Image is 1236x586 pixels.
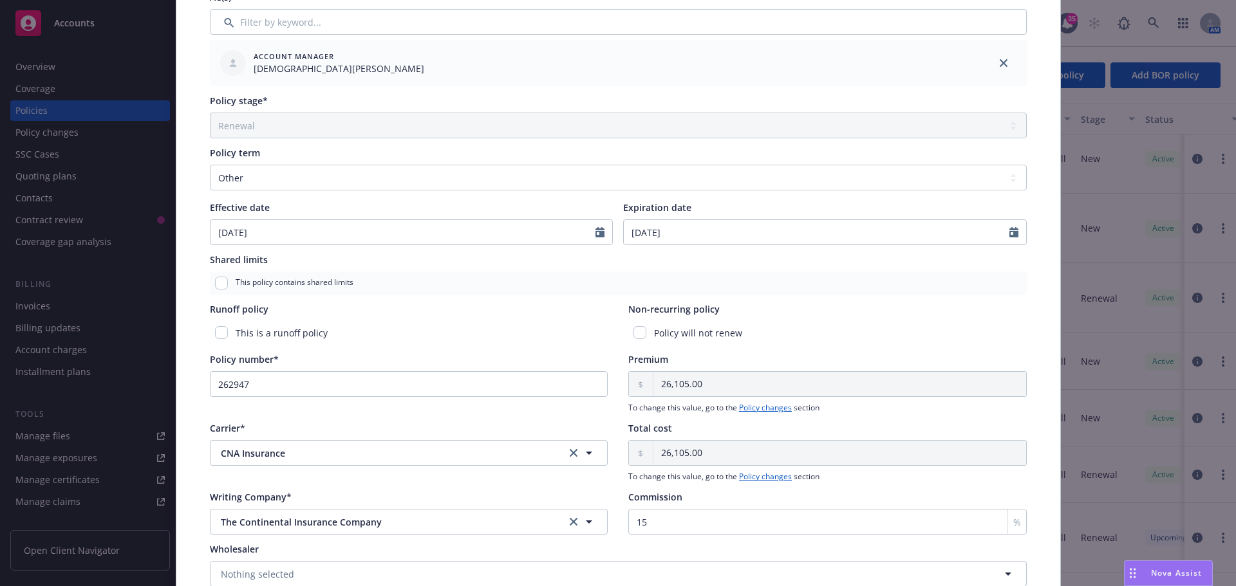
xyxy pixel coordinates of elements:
[566,514,581,529] a: clear selection
[566,445,581,461] a: clear selection
[210,491,292,503] span: Writing Company*
[254,51,424,62] span: Account Manager
[221,567,294,581] span: Nothing selected
[1124,560,1213,586] button: Nova Assist
[210,303,268,315] span: Runoff policy
[1125,561,1141,585] div: Drag to move
[210,201,270,214] span: Effective date
[210,422,245,434] span: Carrier*
[628,471,1027,482] span: To change this value, go to the section
[221,515,545,529] span: The Continental Insurance Company
[210,353,279,365] span: Policy number*
[623,201,691,214] span: Expiration date
[210,253,268,266] span: Shared limits
[210,147,260,159] span: Policy term
[595,227,604,237] svg: Calendar
[210,95,268,107] span: Policy stage*
[628,422,672,434] span: Total cost
[996,55,1011,71] a: close
[628,402,1027,414] span: To change this value, go to the section
[653,372,1026,396] input: 0.00
[221,446,545,460] span: CNA Insurance
[210,509,608,535] button: The Continental Insurance Companyclear selection
[210,9,1027,35] input: Filter by keyword...
[1013,515,1021,529] span: %
[211,220,596,244] input: MM/DD/YYYY
[628,353,668,365] span: Premium
[210,543,259,555] span: Wholesaler
[210,440,608,466] button: CNA Insuranceclear selection
[1151,567,1202,578] span: Nova Assist
[628,303,720,315] span: Non-recurring policy
[739,402,792,413] a: Policy changes
[210,321,608,345] div: This is a runoff policy
[254,62,424,75] span: [DEMOGRAPHIC_DATA][PERSON_NAME]
[210,271,1027,295] div: This policy contains shared limits
[624,220,1009,244] input: MM/DD/YYYY
[1009,227,1018,237] svg: Calendar
[628,491,682,503] span: Commission
[739,471,792,482] a: Policy changes
[653,441,1026,465] input: 0.00
[628,321,1027,345] div: Policy will not renew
